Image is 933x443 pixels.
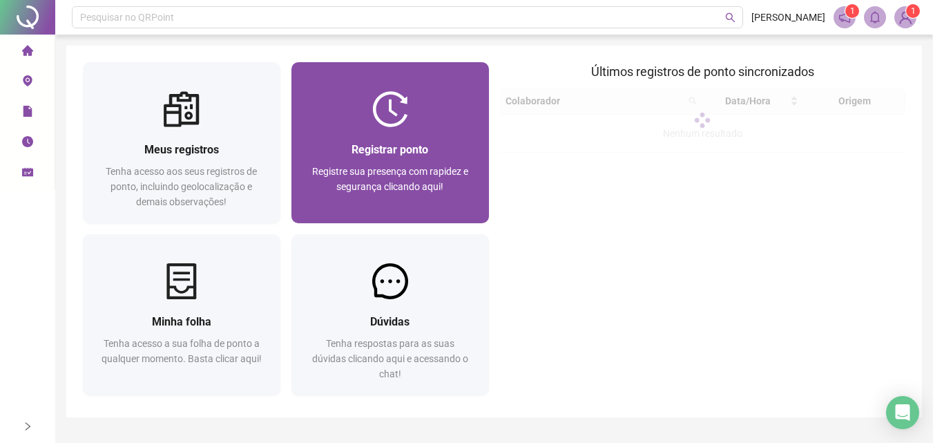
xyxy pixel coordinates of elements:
[144,143,219,156] span: Meus registros
[845,4,859,18] sup: 1
[83,62,280,223] a: Meus registrosTenha acesso aos seus registros de ponto, incluindo geolocalização e demais observa...
[22,160,33,188] span: schedule
[83,234,280,395] a: Minha folhaTenha acesso a sua folha de ponto a qualquer momento. Basta clicar aqui!
[895,7,916,28] img: 91370
[850,6,855,16] span: 1
[312,338,468,379] span: Tenha respostas para as suas dúvidas clicando aqui e acessando o chat!
[106,166,257,207] span: Tenha acesso aos seus registros de ponto, incluindo geolocalização e demais observações!
[102,338,262,364] span: Tenha acesso a sua folha de ponto a qualquer momento. Basta clicar aqui!
[886,396,919,429] div: Open Intercom Messenger
[370,315,410,328] span: Dúvidas
[152,315,211,328] span: Minha folha
[22,39,33,66] span: home
[911,6,916,16] span: 1
[23,422,32,431] span: right
[725,12,735,23] span: search
[838,11,851,23] span: notification
[291,62,489,223] a: Registrar pontoRegistre sua presença com rapidez e segurança clicando aqui!
[352,143,428,156] span: Registrar ponto
[906,4,920,18] sup: Atualize o seu contato no menu Meus Dados
[22,130,33,158] span: clock-circle
[22,69,33,97] span: environment
[751,10,825,25] span: [PERSON_NAME]
[869,11,881,23] span: bell
[312,166,468,192] span: Registre sua presença com rapidez e segurança clicando aqui!
[591,64,814,79] span: Últimos registros de ponto sincronizados
[291,234,489,395] a: DúvidasTenha respostas para as suas dúvidas clicando aqui e acessando o chat!
[22,100,33,127] span: file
